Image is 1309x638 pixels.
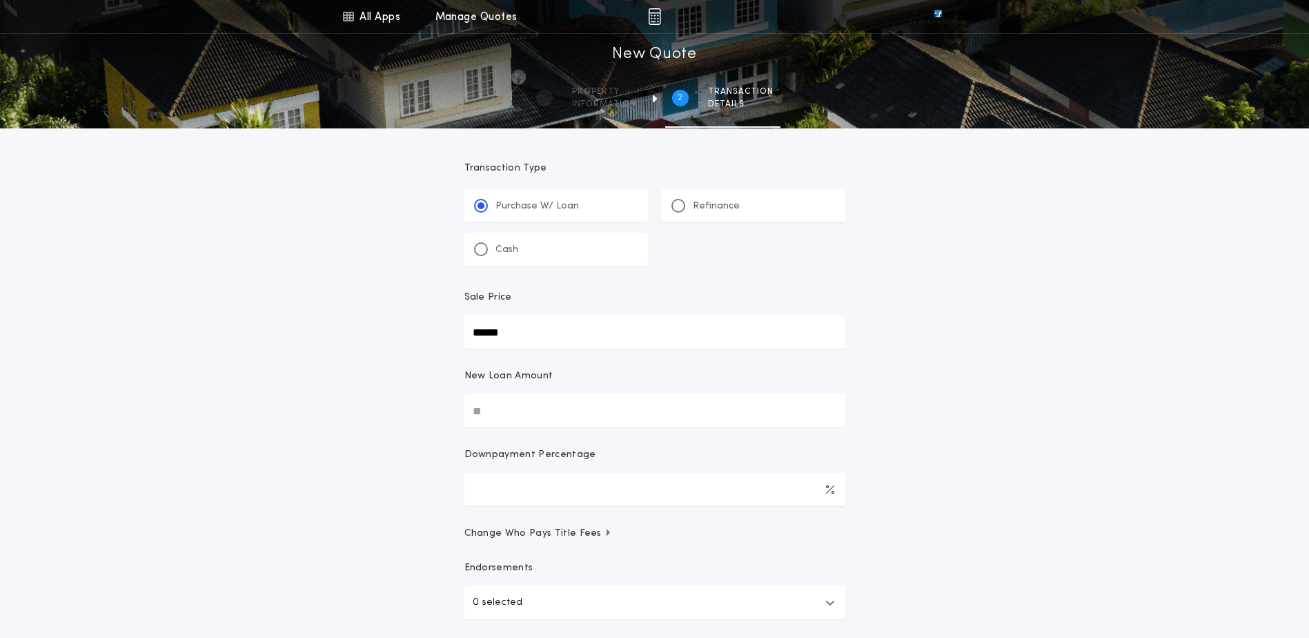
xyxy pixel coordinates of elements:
p: Cash [495,243,518,257]
input: New Loan Amount [464,394,845,427]
p: Transaction Type [464,162,845,175]
img: img [648,8,661,25]
p: Purchase W/ Loan [495,200,579,213]
h2: 2 [678,93,682,104]
span: Property [572,86,636,97]
p: Endorsements [464,561,845,575]
img: vs-icon [909,10,967,23]
span: Transaction [708,86,774,97]
button: Change Who Pays Title Fees [464,527,845,541]
p: Refinance [693,200,740,213]
span: information [572,99,636,110]
span: Change Who Pays Title Fees [464,527,613,541]
span: details [708,99,774,110]
p: Downpayment Percentage [464,448,596,462]
input: Sale Price [464,316,845,349]
button: 0 selected [464,586,845,619]
p: Sale Price [464,291,512,304]
h1: New Quote [612,43,696,66]
input: Downpayment Percentage [464,473,845,506]
p: 0 selected [473,594,522,611]
p: New Loan Amount [464,369,553,383]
